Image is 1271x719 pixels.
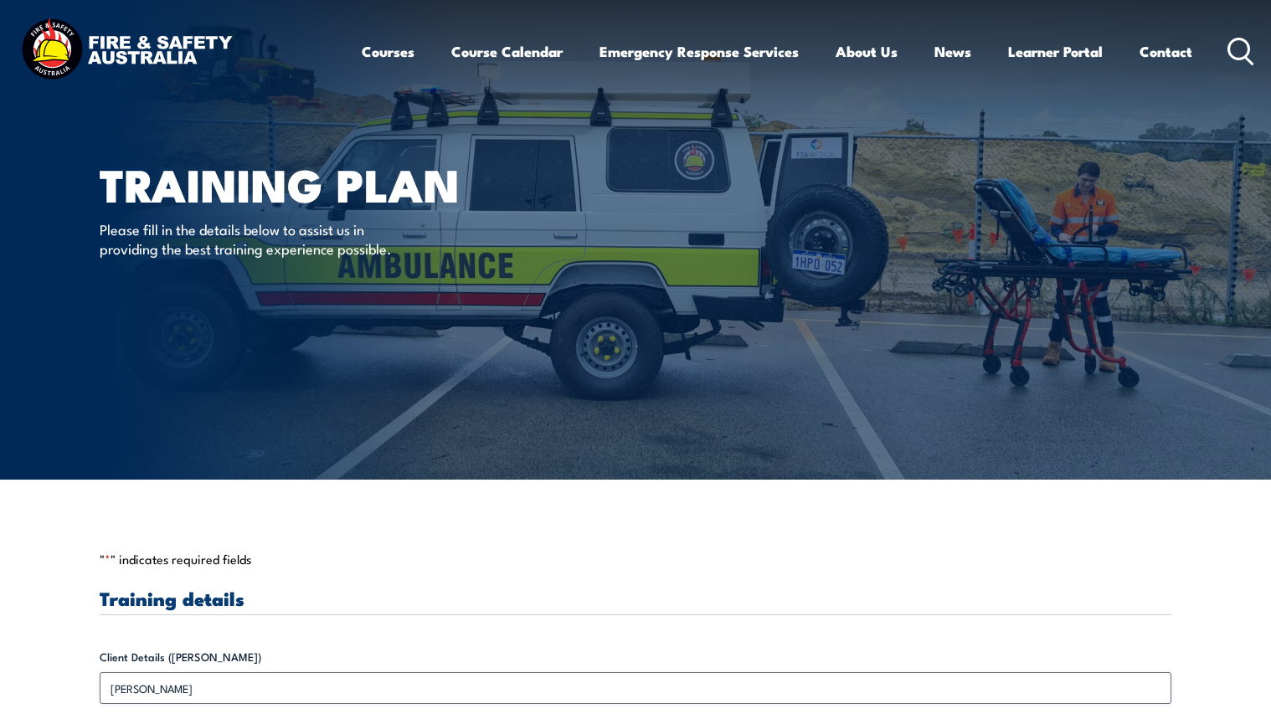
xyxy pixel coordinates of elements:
[1140,29,1192,74] a: Contact
[100,164,513,203] h1: Training plan
[362,29,414,74] a: Courses
[1008,29,1103,74] a: Learner Portal
[451,29,563,74] a: Course Calendar
[836,29,898,74] a: About Us
[100,219,405,259] p: Please fill in the details below to assist us in providing the best training experience possible.
[100,551,1171,567] p: " " indicates required fields
[934,29,971,74] a: News
[100,649,1171,665] label: Client Details ([PERSON_NAME])
[599,29,799,74] a: Emergency Response Services
[100,588,1171,608] h3: Training details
